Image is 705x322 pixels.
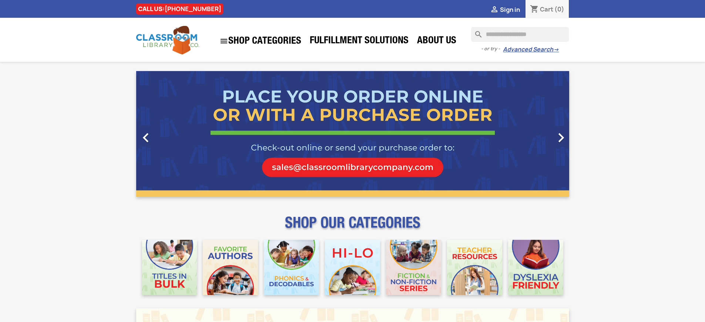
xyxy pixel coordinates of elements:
a: Next [504,71,569,197]
a: Previous [136,71,201,197]
a: Advanced Search→ [503,46,559,53]
a: About Us [413,34,460,49]
span: → [553,46,559,53]
i:  [219,37,228,46]
ul: Carousel container [136,71,569,197]
a: [PHONE_NUMBER] [165,5,221,13]
a: Fulfillment Solutions [306,34,412,49]
a: SHOP CATEGORIES [216,33,305,49]
p: SHOP OUR CATEGORIES [136,221,569,234]
img: CLC_Dyslexia_Mobile.jpg [508,240,563,295]
i:  [137,128,155,147]
a:  Sign in [490,6,520,14]
img: CLC_Teacher_Resources_Mobile.jpg [447,240,502,295]
img: CLC_Favorite_Authors_Mobile.jpg [203,240,258,295]
i: shopping_cart [530,5,539,14]
i:  [552,128,570,147]
img: CLC_Phonics_And_Decodables_Mobile.jpg [264,240,319,295]
i: search [471,27,480,36]
img: Classroom Library Company [136,26,199,54]
img: CLC_HiLo_Mobile.jpg [325,240,380,295]
span: Cart [540,5,553,13]
img: CLC_Bulk_Mobile.jpg [142,240,197,295]
input: Search [471,27,569,42]
span: Sign in [500,6,520,14]
i:  [490,6,499,14]
span: - or try - [481,45,503,53]
img: CLC_Fiction_Nonfiction_Mobile.jpg [386,240,441,295]
div: CALL US: [136,3,223,14]
span: (0) [554,5,564,13]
